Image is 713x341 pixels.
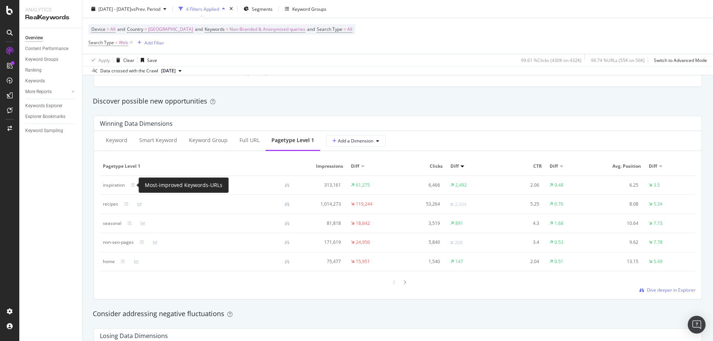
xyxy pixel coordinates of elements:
[347,24,352,35] span: All
[302,239,341,246] div: 171,619
[302,201,341,207] div: 1,014,273
[500,163,542,170] span: CTR
[550,163,558,170] span: Diff
[158,66,185,75] button: [DATE]
[500,239,539,246] div: 3.4
[649,163,657,170] span: Diff
[205,26,225,32] span: Keywords
[25,66,42,74] div: Ranking
[25,6,76,13] div: Analytics
[103,182,125,188] div: inspiration
[455,182,467,188] div: 2,492
[500,220,539,227] div: 4.3
[356,220,370,227] div: 18,642
[356,258,370,265] div: 15,951
[521,57,582,63] div: 99.61 % Clicks ( 430K on 432K )
[100,68,158,74] div: Data crossed with the Crawl
[25,34,43,42] div: Overview
[100,120,173,127] div: Winning Data Dimensions
[599,220,639,227] div: 10.64
[25,88,69,96] a: More Reports
[25,66,77,74] a: Ranking
[332,138,373,144] span: Add a Dimension
[450,242,453,244] img: Equal
[25,77,45,85] div: Keywords
[554,239,563,246] div: 0.53
[241,3,276,15] button: Segments
[302,220,341,227] div: 81,818
[554,220,563,227] div: 1.68
[176,3,228,15] button: 4 Filters Applied
[317,26,342,32] span: Search Type
[356,182,370,188] div: 61,275
[302,163,344,170] span: Impressions
[500,258,539,265] div: 2.04
[139,137,177,144] div: Smart Keyword
[25,77,77,85] a: Keywords
[103,258,115,265] div: home
[147,57,157,63] div: Save
[127,26,143,32] span: Country
[25,102,62,110] div: Keywords Explorer
[25,127,77,135] a: Keyword Sampling
[455,239,463,246] div: 208
[113,54,134,66] button: Clear
[401,220,440,227] div: 3,519
[688,316,706,334] div: Open Intercom Messenger
[98,6,131,12] span: [DATE] - [DATE]
[302,182,341,188] div: 313,161
[240,137,260,144] div: Full URL
[98,57,110,63] div: Apply
[115,39,118,46] span: =
[144,26,147,32] span: =
[103,201,118,207] div: recipes
[228,5,234,13] div: times
[356,239,370,246] div: 24,950
[25,88,52,96] div: More Reports
[654,258,662,265] div: 5.49
[401,201,440,207] div: 53,264
[91,26,105,32] span: Device
[161,68,176,74] span: 2025 Sep. 13th
[107,26,109,32] span: =
[647,287,696,293] span: Dive deeper in Explorer
[229,24,305,35] span: Non-Branded & Anonymized queries
[651,54,707,66] button: Switch to Advanced Mode
[401,163,443,170] span: Clicks
[88,54,110,66] button: Apply
[93,96,703,106] div: Discover possible new opportunities
[106,137,127,144] div: Keyword
[252,6,273,12] span: Segments
[25,56,58,63] div: Keyword Groups
[554,258,563,265] div: 0.51
[639,287,696,293] a: Dive deeper in Explorer
[401,182,440,188] div: 6,466
[356,201,372,207] div: 119,244
[599,163,641,170] span: Avg. Position
[25,56,77,63] a: Keyword Groups
[103,163,294,170] span: pagetype Level 1
[401,258,440,265] div: 1,540
[103,220,121,227] div: seasonal
[25,102,77,110] a: Keywords Explorer
[282,3,329,15] button: Keyword Groups
[500,182,539,188] div: 2.06
[25,13,76,22] div: RealKeywords
[25,127,63,135] div: Keyword Sampling
[599,201,639,207] div: 8.08
[88,3,169,15] button: [DATE] - [DATE]vsPrev. Period
[450,203,453,206] img: Equal
[351,163,359,170] span: Diff
[654,57,707,63] div: Switch to Advanced Mode
[148,24,193,35] span: [GEOGRAPHIC_DATA]
[226,26,228,32] span: =
[654,201,662,207] div: 5.34
[134,38,164,47] button: Add Filter
[591,57,645,63] div: 99.74 % URLs ( 55K on 56K )
[100,332,168,340] div: Losing Data Dimensions
[93,309,703,319] div: Consider addressing negative fluctuations
[25,34,77,42] a: Overview
[326,135,385,147] button: Add a Dimension
[131,6,160,12] span: vs Prev. Period
[599,182,639,188] div: 6.25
